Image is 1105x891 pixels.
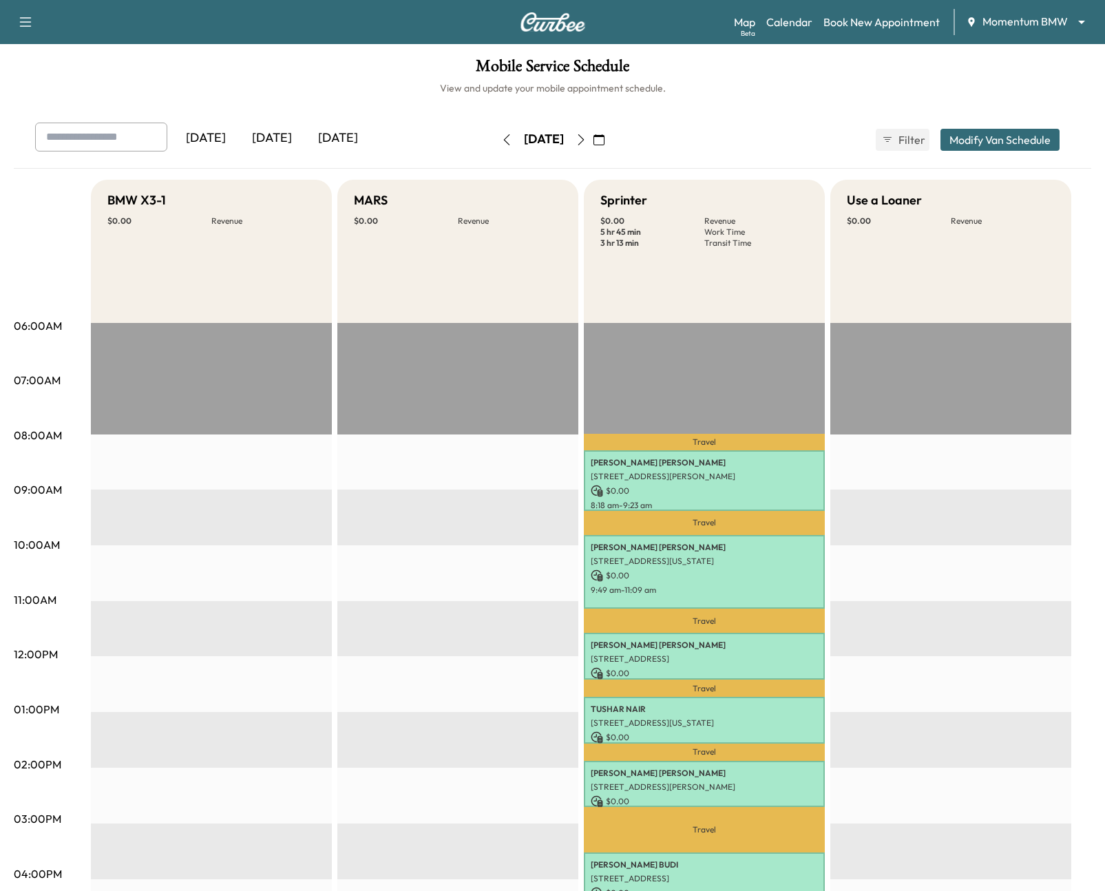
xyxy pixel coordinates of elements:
[14,372,61,388] p: 07:00AM
[584,680,825,698] p: Travel
[107,216,211,227] p: $ 0.00
[591,556,818,567] p: [STREET_ADDRESS][US_STATE]
[14,427,62,443] p: 08:00AM
[14,810,61,827] p: 03:00PM
[591,457,818,468] p: [PERSON_NAME] [PERSON_NAME]
[591,782,818,793] p: [STREET_ADDRESS][PERSON_NAME]
[591,873,818,884] p: [STREET_ADDRESS]
[876,129,929,151] button: Filter
[591,731,818,744] p: $ 0.00
[584,511,825,535] p: Travel
[951,216,1055,227] p: Revenue
[524,131,564,148] div: [DATE]
[734,14,755,30] a: MapBeta
[704,216,808,227] p: Revenue
[591,795,818,808] p: $ 0.00
[354,191,388,210] h5: MARS
[940,129,1060,151] button: Modify Van Schedule
[107,191,166,210] h5: BMW X3-1
[591,768,818,779] p: [PERSON_NAME] [PERSON_NAME]
[600,238,704,249] p: 3 hr 13 min
[14,701,59,717] p: 01:00PM
[14,58,1091,81] h1: Mobile Service Schedule
[591,485,818,497] p: $ 0.00
[600,227,704,238] p: 5 hr 45 min
[704,238,808,249] p: Transit Time
[14,81,1091,95] h6: View and update your mobile appointment schedule.
[591,667,818,680] p: $ 0.00
[211,216,315,227] p: Revenue
[847,216,951,227] p: $ 0.00
[14,646,58,662] p: 12:00PM
[766,14,812,30] a: Calendar
[14,756,61,773] p: 02:00PM
[591,542,818,553] p: [PERSON_NAME] [PERSON_NAME]
[584,609,825,633] p: Travel
[591,500,818,511] p: 8:18 am - 9:23 am
[239,123,305,154] div: [DATE]
[898,132,923,148] span: Filter
[591,653,818,664] p: [STREET_ADDRESS]
[591,471,818,482] p: [STREET_ADDRESS][PERSON_NAME]
[520,12,586,32] img: Curbee Logo
[591,569,818,582] p: $ 0.00
[591,859,818,870] p: [PERSON_NAME] BUDI
[982,14,1068,30] span: Momentum BMW
[14,866,62,882] p: 04:00PM
[591,585,818,596] p: 9:49 am - 11:09 am
[584,434,825,450] p: Travel
[584,807,825,852] p: Travel
[741,28,755,39] div: Beta
[591,640,818,651] p: [PERSON_NAME] [PERSON_NAME]
[600,216,704,227] p: $ 0.00
[591,717,818,728] p: [STREET_ADDRESS][US_STATE]
[14,481,62,498] p: 09:00AM
[14,317,62,334] p: 06:00AM
[458,216,562,227] p: Revenue
[591,704,818,715] p: TUSHAR NAIR
[14,591,56,608] p: 11:00AM
[704,227,808,238] p: Work Time
[14,536,60,553] p: 10:00AM
[305,123,371,154] div: [DATE]
[823,14,940,30] a: Book New Appointment
[354,216,458,227] p: $ 0.00
[584,744,825,762] p: Travel
[847,191,922,210] h5: Use a Loaner
[173,123,239,154] div: [DATE]
[600,191,647,210] h5: Sprinter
